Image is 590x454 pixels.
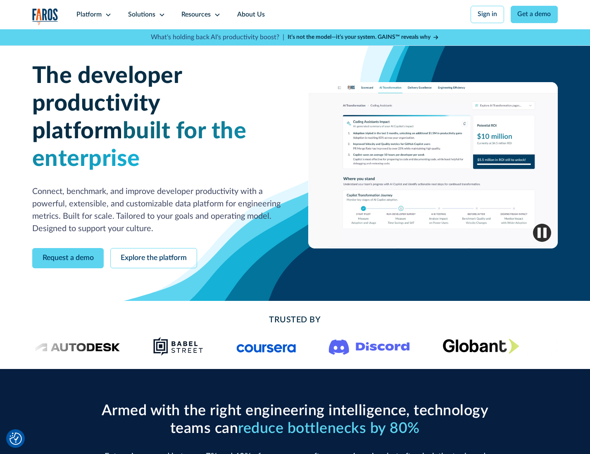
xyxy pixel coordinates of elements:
[98,402,492,437] h2: Armed with the right engineering intelligence, technology teams can
[76,10,102,20] div: Platform
[98,314,492,326] h2: Trusted By
[288,33,440,42] a: It’s not the model—it’s your system. GAINS™ reveals why
[471,6,504,23] a: Sign in
[10,433,22,445] button: Cookie Settings
[128,10,155,20] div: Solutions
[32,120,247,170] span: built for the enterprise
[110,248,197,268] a: Explore the platform
[153,336,203,356] img: Babel Street logo png
[511,6,558,23] a: Get a demo
[442,338,519,354] img: Globant's logo
[10,433,22,445] img: Revisit consent button
[288,34,431,40] strong: It’s not the model—it’s your system. GAINS™ reveals why
[32,186,282,235] p: Connect, benchmark, and improve developer productivity with a powerful, extensible, and customiza...
[32,62,282,173] h1: The developer productivity platform
[533,224,551,242] img: Pause video
[32,8,59,25] a: home
[329,338,410,355] img: Logo of the communication platform Discord.
[151,33,284,43] p: What's holding back AI's productivity boost? |
[238,421,420,436] span: reduce bottlenecks by 80%
[35,340,120,352] img: Logo of the design software company Autodesk.
[32,8,59,25] img: Logo of the analytics and reporting company Faros.
[181,10,211,20] div: Resources
[236,340,296,353] img: Logo of the online learning platform Coursera.
[32,248,104,268] a: Request a demo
